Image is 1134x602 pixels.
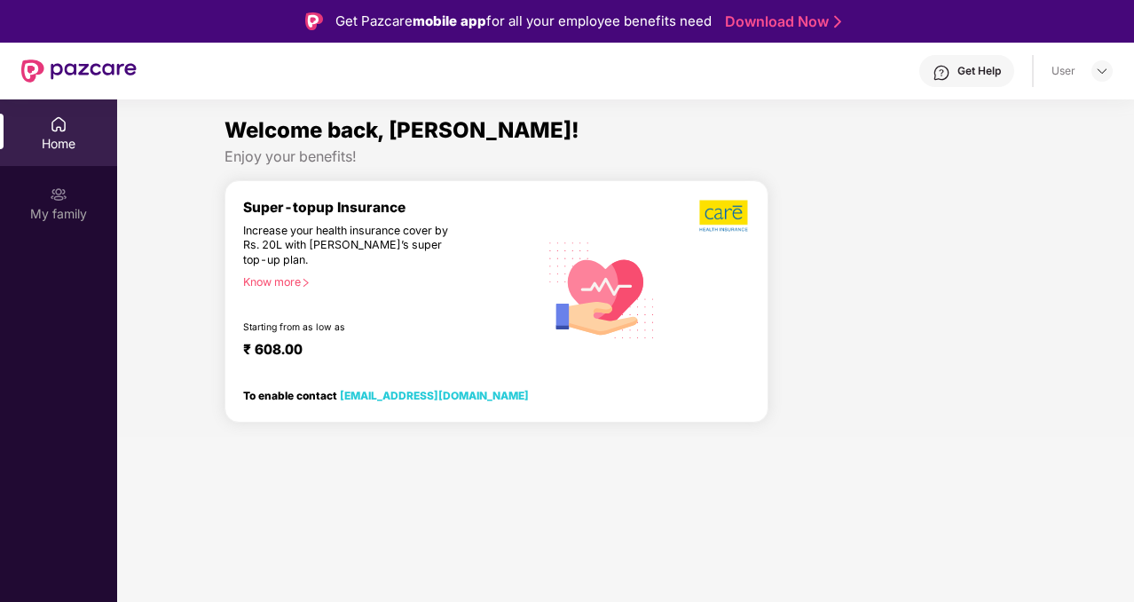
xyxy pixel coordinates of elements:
[243,321,463,334] div: Starting from as low as
[305,12,323,30] img: Logo
[50,186,67,203] img: svg+xml;base64,PHN2ZyB3aWR0aD0iMjAiIGhlaWdodD0iMjAiIHZpZXdCb3g9IjAgMCAyMCAyMCIgZmlsbD0ibm9uZSIgeG...
[539,225,665,353] img: svg+xml;base64,PHN2ZyB4bWxucz0iaHR0cDovL3d3dy53My5vcmcvMjAwMC9zdmciIHhtbG5zOnhsaW5rPSJodHRwOi8vd3...
[243,199,539,216] div: Super-topup Insurance
[50,115,67,133] img: svg+xml;base64,PHN2ZyBpZD0iSG9tZSIgeG1sbnM9Imh0dHA6Ly93d3cudzMub3JnLzIwMDAvc3ZnIiB3aWR0aD0iMjAiIG...
[335,11,712,32] div: Get Pazcare for all your employee benefits need
[301,278,311,288] span: right
[224,117,579,143] span: Welcome back, [PERSON_NAME]!
[725,12,836,31] a: Download Now
[243,389,529,401] div: To enable contact
[224,147,1027,166] div: Enjoy your benefits!
[834,12,841,31] img: Stroke
[340,389,529,402] a: [EMAIL_ADDRESS][DOMAIN_NAME]
[243,341,521,362] div: ₹ 608.00
[699,199,750,233] img: b5dec4f62d2307b9de63beb79f102df3.png
[933,64,950,82] img: svg+xml;base64,PHN2ZyBpZD0iSGVscC0zMngzMiIgeG1sbnM9Imh0dHA6Ly93d3cudzMub3JnLzIwMDAvc3ZnIiB3aWR0aD...
[21,59,137,83] img: New Pazcare Logo
[1051,64,1075,78] div: User
[243,275,528,288] div: Know more
[1095,64,1109,78] img: svg+xml;base64,PHN2ZyBpZD0iRHJvcGRvd24tMzJ4MzIiIHhtbG5zPSJodHRwOi8vd3d3LnczLm9yZy8yMDAwL3N2ZyIgd2...
[957,64,1001,78] div: Get Help
[413,12,486,29] strong: mobile app
[243,224,462,268] div: Increase your health insurance cover by Rs. 20L with [PERSON_NAME]’s super top-up plan.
